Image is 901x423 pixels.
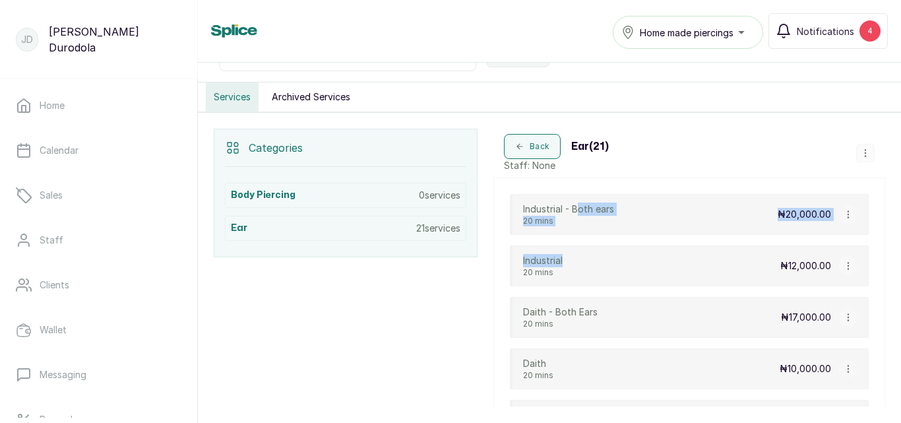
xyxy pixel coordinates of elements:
[523,306,598,319] p: Daith - Both Ears
[504,159,609,172] p: Staff: None
[780,259,831,273] p: ₦12,000.00
[523,370,553,381] p: 20 mins
[613,16,763,49] button: Home made piercings
[523,357,553,381] div: Daith20 mins
[40,278,69,292] p: Clients
[49,24,181,55] p: [PERSON_NAME] Durodola
[206,82,259,112] button: Services
[523,319,598,329] p: 20 mins
[40,144,78,157] p: Calendar
[780,362,831,375] p: ₦10,000.00
[40,189,63,202] p: Sales
[11,267,187,304] a: Clients
[40,323,67,337] p: Wallet
[11,356,187,393] a: Messaging
[11,177,187,214] a: Sales
[264,82,358,112] button: Archived Services
[231,222,247,235] h3: Ear
[21,33,33,46] p: JD
[416,222,460,235] p: 21 services
[768,13,888,49] button: Notifications4
[523,306,598,329] div: Daith - Both Ears20 mins
[11,222,187,259] a: Staff
[523,254,563,267] p: Industrial
[778,208,831,221] p: ₦20,000.00
[11,132,187,169] a: Calendar
[523,254,563,278] div: Industrial20 mins
[504,134,561,159] button: Back
[249,140,303,156] p: Categories
[523,216,614,226] p: 20 mins
[523,357,553,370] p: Daith
[40,99,65,112] p: Home
[523,203,614,226] div: Industrial - Both ears20 mins
[40,368,86,381] p: Messaging
[781,311,831,324] p: ₦17,000.00
[523,203,614,216] p: Industrial - Both ears
[797,24,854,38] span: Notifications
[231,189,295,202] h3: body piercing
[523,267,563,278] p: 20 mins
[40,234,63,247] p: Staff
[640,26,733,40] span: Home made piercings
[571,139,609,154] h3: Ear ( 21 )
[11,87,187,124] a: Home
[419,189,460,202] p: 0 services
[11,311,187,348] a: Wallet
[859,20,881,42] div: 4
